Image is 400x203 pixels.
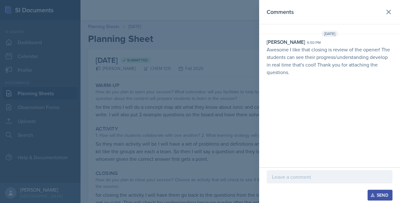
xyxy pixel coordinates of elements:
h2: Comments [267,8,294,16]
span: [DATE] [321,31,338,37]
p: Awesome I like that closing is review of the opener! The students can see their progress/understa... [267,46,392,76]
div: Send [372,193,388,198]
div: 6:50 pm [307,40,321,45]
button: Send [368,190,392,200]
div: [PERSON_NAME] [267,38,305,46]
